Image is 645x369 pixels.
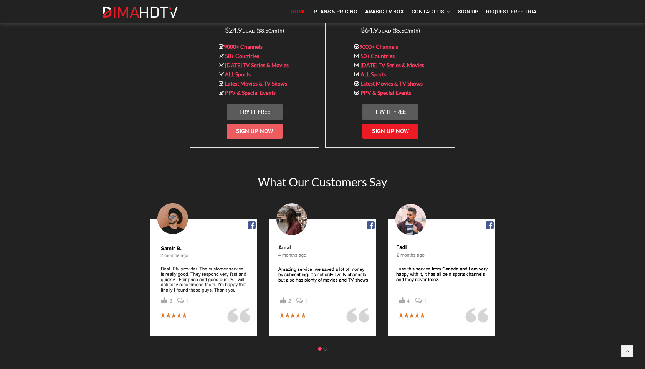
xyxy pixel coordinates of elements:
[458,8,478,15] span: Sign Up
[225,16,284,34] span: $24.95
[227,104,283,120] a: Try It Free
[225,80,287,87] a: Latest Movies & TV Shows
[362,104,418,120] a: Try It Free
[408,4,454,20] a: Contact Us
[314,8,357,15] span: Plans & Pricing
[382,28,391,34] span: CAD
[361,9,420,34] a: 12 Months $84.95$64.95CAD ($5.50/mth)
[412,8,444,15] span: Contact Us
[392,27,420,34] span: ($5.50/mth)
[359,43,398,50] a: 9000+ Channels
[310,4,361,20] a: Plans & Pricing
[454,4,482,20] a: Sign Up
[482,4,543,20] a: Request Free Trial
[227,124,283,139] a: Sign Up Now
[361,4,408,20] a: Arabic TV Box
[375,109,406,115] span: Try It Free
[102,6,179,18] img: Dima HDTV
[361,62,424,68] a: [DATE] TV Series & Movies
[225,53,259,59] a: 50+ Countries
[225,89,276,96] a: PPV & Special Events
[225,62,289,68] a: [DATE] TV Series & Movies
[361,80,423,87] a: Latest Movies & TV Shows
[246,28,255,34] span: CAD
[236,128,273,135] span: Sign Up Now
[486,8,539,15] span: Request Free Trial
[287,4,310,20] a: Home
[225,71,251,77] a: ALL Sports
[258,175,387,189] span: What Our Customers Say
[362,124,418,139] a: Sign Up Now
[380,16,401,25] del: $84.95
[291,8,306,15] span: Home
[361,53,395,59] a: 50+ Countries
[361,89,411,96] a: PPV & Special Events
[256,27,284,34] span: ($8.50/mth)
[244,16,265,25] del: $44.95
[361,71,386,77] a: ALL Sports
[225,9,284,34] a: 3 Months $44.95$24.95CAD ($8.50/mth)
[372,128,409,135] span: Sign Up Now
[621,345,633,357] a: Back to top
[361,16,420,34] span: $64.95
[365,8,404,15] span: Arabic TV Box
[239,109,270,115] span: Try It Free
[224,43,263,50] a: 9000+ Channels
